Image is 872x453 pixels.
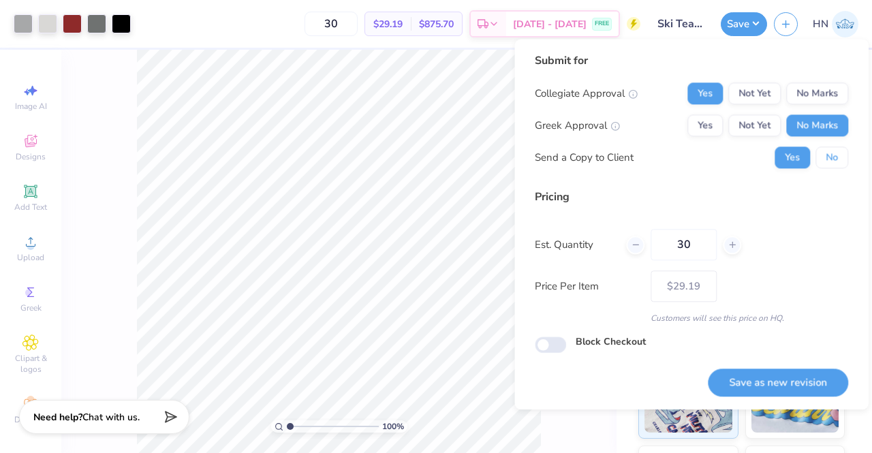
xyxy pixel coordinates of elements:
button: No Marks [786,82,848,104]
span: Clipart & logos [7,353,54,375]
div: Submit for [535,52,848,69]
div: Pricing [535,189,848,205]
div: Send a Copy to Client [535,150,634,166]
span: Upload [17,252,44,263]
span: [DATE] - [DATE] [513,17,587,31]
button: Not Yet [728,114,781,136]
button: No Marks [786,114,848,136]
img: Huda Nadeem [832,11,858,37]
div: Customers will see this price on HQ. [535,312,848,324]
button: No [815,146,848,168]
button: Not Yet [728,82,781,104]
span: $29.19 [373,17,403,31]
a: HN [813,11,858,37]
button: Yes [687,114,723,136]
span: Add Text [14,202,47,213]
label: Price Per Item [535,279,640,294]
input: – – [651,229,717,260]
span: FREE [595,19,609,29]
span: Chat with us. [82,411,140,424]
input: Untitled Design [647,10,714,37]
input: – – [305,12,358,36]
span: Image AI [15,101,47,112]
span: Greek [20,302,42,313]
button: Save [721,12,767,36]
label: Block Checkout [576,334,646,349]
button: Yes [775,146,810,168]
button: Yes [687,82,723,104]
span: Designs [16,151,46,162]
span: $875.70 [419,17,454,31]
div: Greek Approval [535,118,620,134]
span: Decorate [14,414,47,425]
button: Save as new revision [708,369,848,396]
div: Collegiate Approval [535,86,638,101]
strong: Need help? [33,411,82,424]
span: 100 % [382,420,404,433]
span: HN [813,16,828,32]
label: Est. Quantity [535,237,616,253]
